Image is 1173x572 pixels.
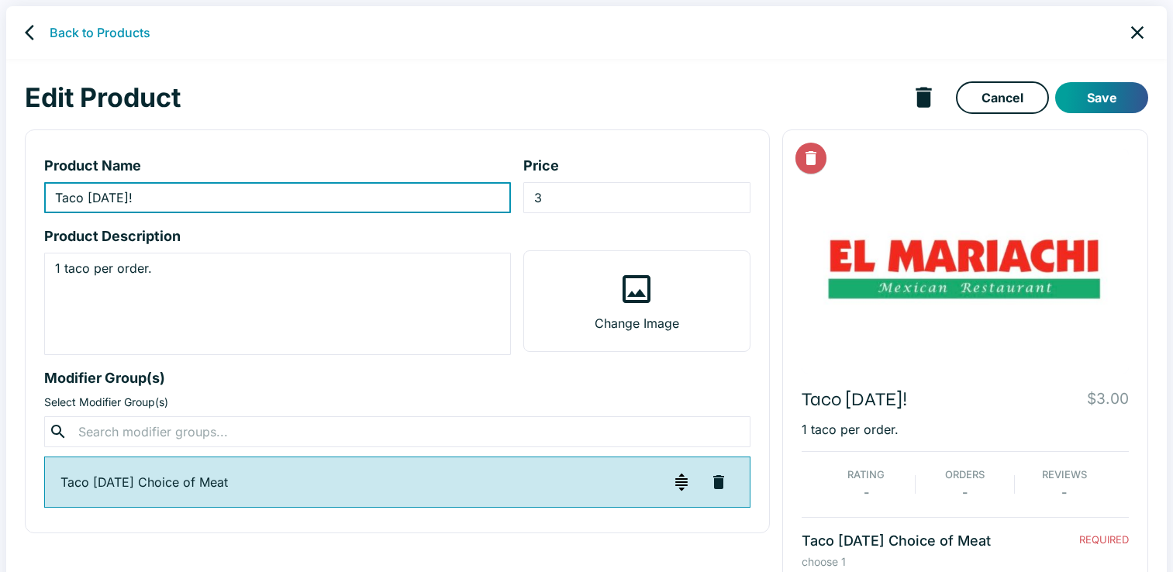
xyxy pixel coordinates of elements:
button: Delete Image [795,143,826,174]
input: Search modifier groups... [74,421,720,443]
a: close [1120,16,1154,50]
textarea: product-description-input [55,260,500,349]
a: Cancel [956,81,1049,114]
input: product-name-input [44,182,511,213]
button: delete product [904,78,944,117]
p: Reviews [1042,467,1087,483]
p: Taco [DATE] Choice of Meat [802,530,1079,551]
a: Back to Products [50,23,150,42]
p: Product Description [44,226,511,246]
button: Save [1055,82,1148,113]
p: Modifier Group(s) [44,367,750,388]
p: choose 1 [802,554,1129,570]
p: $3.00 [1087,388,1129,410]
p: Change Image [595,314,679,333]
p: - [962,483,968,501]
p: Orders [945,467,985,483]
p: - [1061,483,1067,501]
img: drag-handle-dark.svg [672,473,691,491]
p: - [864,483,869,501]
p: REQUIRED [1079,532,1129,548]
input: product-price-input [523,182,750,213]
p: Select Modifier Group(s) [44,395,750,410]
p: Product Name [44,155,511,176]
p: Price [523,155,750,176]
a: back [19,17,50,48]
p: Taco [DATE] Choice of Meat [60,473,666,491]
h1: Edit Product [25,81,904,114]
p: Rating [847,467,885,483]
p: 1 taco per order. [802,420,1129,439]
p: Taco [DATE]! [802,386,907,414]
